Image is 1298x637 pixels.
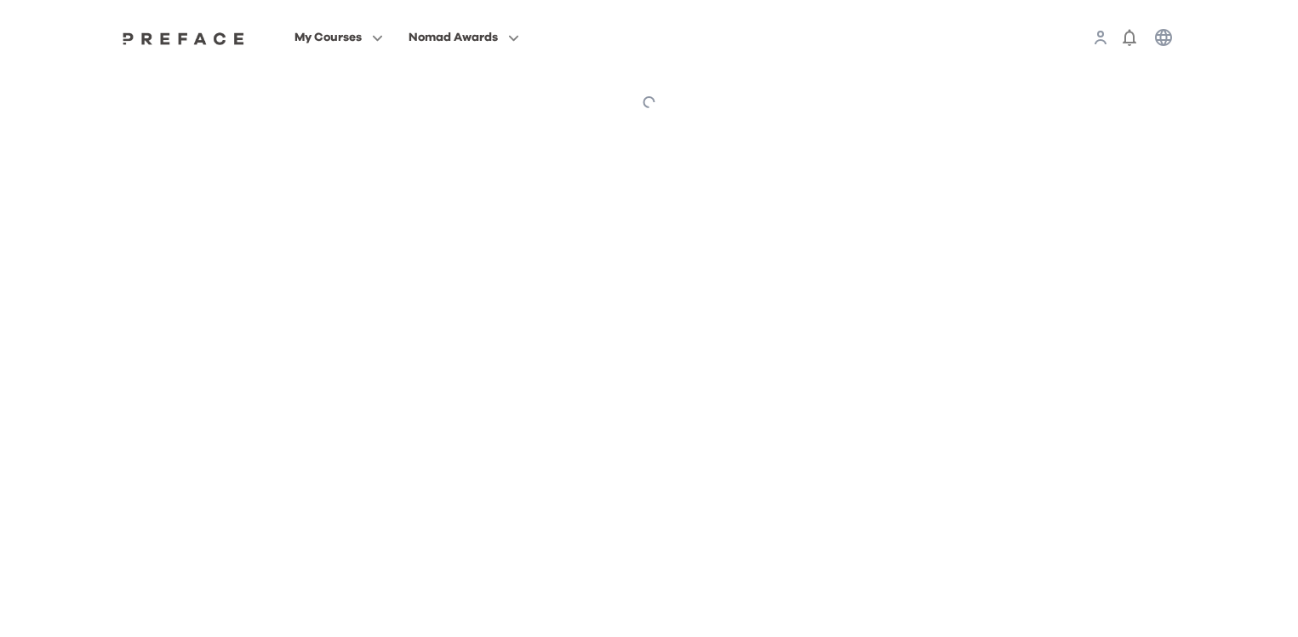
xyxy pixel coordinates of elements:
img: Preface Logo [118,32,249,45]
span: Nomad Awards [409,27,498,48]
a: Preface Logo [118,31,249,44]
button: My Courses [289,26,388,49]
button: Nomad Awards [403,26,524,49]
span: My Courses [294,27,362,48]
